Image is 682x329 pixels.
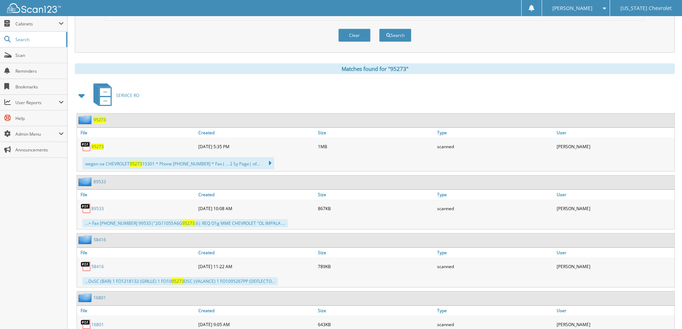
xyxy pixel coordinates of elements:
[552,6,592,10] span: [PERSON_NAME]
[555,190,674,199] a: User
[316,259,436,274] div: 789KB
[435,139,555,154] div: scanned
[77,190,197,199] a: File
[89,81,139,110] a: SERVICE RO
[77,306,197,315] a: File
[338,29,371,42] button: Clear
[91,263,104,270] a: 58416
[93,117,106,123] a: 95273
[82,157,274,169] div: wegen oa CHEVROLET 15301 * Phone [PHONE_NUMBER] * Fax ( ... 2 Sy Page| of...
[316,201,436,216] div: 867KB
[15,147,64,153] span: Announcements
[15,131,59,137] span: Admin Menu
[82,277,278,285] div: ...DsSC (BAR) 1 FO1218132 (GRILLE) 1 FO10 DSC (VALANCE) 1 FO1095267PP (DEFLECTO...
[15,100,59,106] span: User Reports
[78,235,93,244] img: folder2.png
[93,179,106,185] a: 89533
[91,144,104,150] a: 95273
[316,306,436,315] a: Size
[555,139,674,154] div: [PERSON_NAME]
[555,128,674,137] a: User
[435,128,555,137] a: Type
[197,248,316,257] a: Created
[116,92,139,98] span: SERVICE RO
[81,203,91,214] img: PDF.png
[15,115,64,121] span: Help
[82,219,288,227] div: ...+ Fax [PHONE_NUMBER] 99533|"2G1105SA6G .6| REQ O1g MME CHEVROLET "OL IMPALA ...
[91,205,104,212] a: 89533
[15,37,63,43] span: Search
[435,201,555,216] div: scanned
[379,29,411,42] button: Search
[316,128,436,137] a: Size
[197,128,316,137] a: Created
[182,220,195,226] span: 95273
[555,259,674,274] div: [PERSON_NAME]
[555,248,674,257] a: User
[78,115,93,124] img: folder2.png
[197,259,316,274] div: [DATE] 11:22 AM
[75,63,675,74] div: Matches found for "95273"
[15,84,64,90] span: Bookmarks
[7,3,61,13] img: scan123-logo-white.svg
[646,295,682,329] iframe: Chat Widget
[15,21,59,27] span: Cabinets
[197,201,316,216] div: [DATE] 10:08 AM
[197,190,316,199] a: Created
[620,6,672,10] span: [US_STATE] Chevrolet
[15,68,64,74] span: Reminders
[435,190,555,199] a: Type
[555,201,674,216] div: [PERSON_NAME]
[435,306,555,315] a: Type
[316,190,436,199] a: Size
[93,237,106,243] a: 58416
[197,139,316,154] div: [DATE] 5:35 PM
[316,248,436,257] a: Size
[81,261,91,272] img: PDF.png
[77,128,197,137] a: File
[81,141,91,152] img: PDF.png
[197,306,316,315] a: Created
[78,177,93,186] img: folder2.png
[171,278,184,284] span: 95273
[130,161,142,167] span: 95273
[316,139,436,154] div: 1MB
[91,321,104,328] a: 16801
[435,248,555,257] a: Type
[93,295,106,301] a: 16801
[435,259,555,274] div: scanned
[77,248,197,257] a: File
[78,293,93,302] img: folder2.png
[15,52,64,58] span: Scan
[555,306,674,315] a: User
